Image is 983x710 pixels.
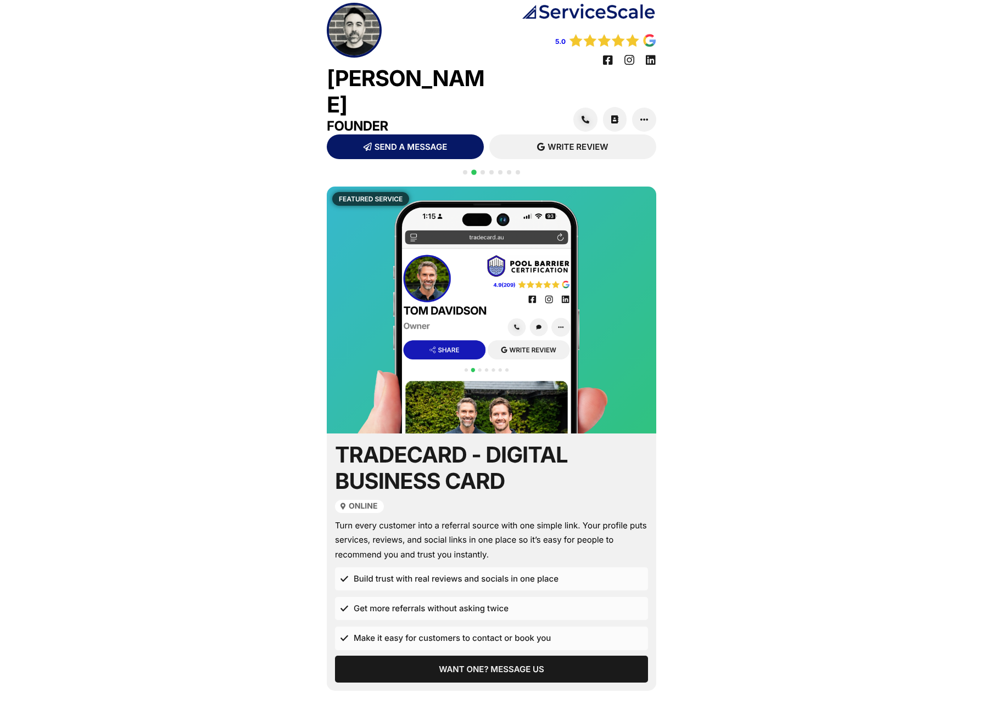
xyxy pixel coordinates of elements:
span: Go to slide 1 [463,170,467,174]
span: Get more referrals without asking twice [354,601,509,616]
p: Featured Service [339,193,403,205]
span: Go to slide 5 [498,170,502,174]
div: 2 / 7 [327,187,656,691]
h3: Founder [327,118,491,134]
h2: TradeCard - Digital Business Card [335,442,648,494]
a: SEND A MESSAGE [327,134,484,159]
span: Online [349,503,377,510]
span: WRITE REVIEW [548,143,608,151]
span: Build trust with real reviews and socials in one place [354,572,558,586]
a: WRITE REVIEW [489,134,656,159]
span: Go to slide 7 [516,170,520,174]
span: Go to slide 2 [471,170,477,175]
span: Go to slide 4 [489,170,494,174]
div: Turn every customer into a referral source with one simple link. Your profile puts services, revi... [335,519,648,562]
span: Go to slide 3 [481,170,485,174]
a: Want one? Message Us [335,656,648,683]
h2: [PERSON_NAME] [327,65,491,118]
span: Make it easy for customers to contact or book you [354,631,551,645]
span: Go to slide 6 [507,170,511,174]
a: 5.0 [555,37,566,46]
span: Want one? Message Us [439,665,544,673]
span: SEND A MESSAGE [375,143,447,151]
